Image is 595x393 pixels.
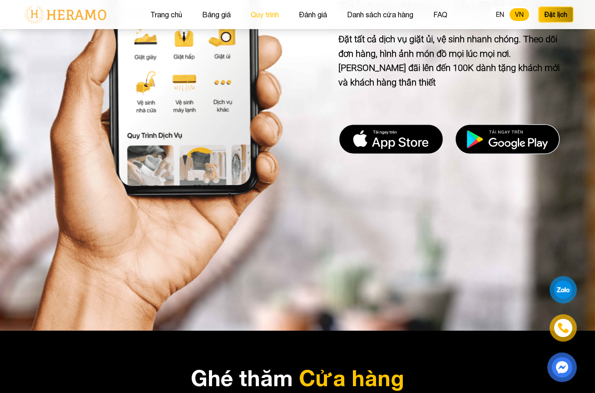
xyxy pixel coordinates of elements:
button: Danh sách cửa hàng [344,9,416,20]
button: Trang chủ [148,9,185,20]
img: logo-with-text.png [21,5,109,24]
a: phone-icon [550,315,577,342]
p: Đặt tất cả dịch vụ giặt ủi, vệ sinh nhanh chóng. Theo dõi đơn hàng, hình ảnh món đồ mọi lúc mọi n... [338,32,571,90]
h2: Ghé thăm [7,367,588,389]
button: FAQ [431,9,450,20]
img: DMCA.com Protection Status [338,124,444,154]
button: VN [510,8,529,21]
span: Cửa hàng [299,365,404,391]
button: Bảng giá [199,9,233,20]
button: Quy trình [248,9,282,20]
button: Đặt lịch [538,6,574,23]
img: DMCA.com Protection Status [455,124,560,154]
button: EN [491,8,510,21]
button: Đánh giá [296,9,330,20]
img: phone-icon [556,321,570,335]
